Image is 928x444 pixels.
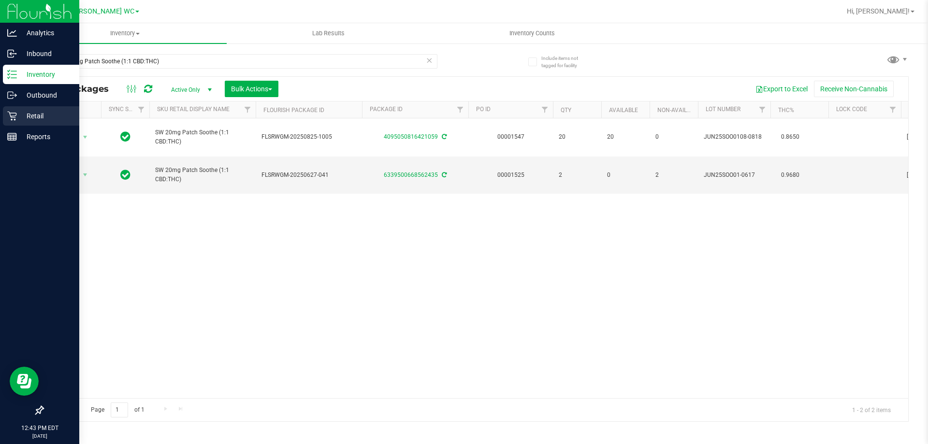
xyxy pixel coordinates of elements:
[384,172,438,178] a: 6339500668562435
[754,101,770,118] a: Filter
[299,29,358,38] span: Lab Results
[120,168,130,182] span: In Sync
[7,49,17,58] inline-svg: Inbound
[111,402,128,417] input: 1
[452,101,468,118] a: Filter
[559,171,595,180] span: 2
[43,54,437,69] input: Search Package ID, Item Name, SKU, Lot or Part Number...
[778,107,794,114] a: THC%
[885,101,901,118] a: Filter
[23,29,227,38] span: Inventory
[120,130,130,143] span: In Sync
[440,172,447,178] span: Sync from Compliance System
[7,90,17,100] inline-svg: Outbound
[4,424,75,432] p: 12:43 PM EDT
[133,101,149,118] a: Filter
[79,168,91,182] span: select
[836,106,867,113] a: Lock Code
[541,55,590,69] span: Include items not tagged for facility
[7,132,17,142] inline-svg: Reports
[157,106,230,113] a: Sku Retail Display Name
[263,107,324,114] a: Flourish Package ID
[4,432,75,440] p: [DATE]
[440,133,447,140] span: Sync from Compliance System
[231,85,272,93] span: Bulk Actions
[609,107,638,114] a: Available
[17,69,75,80] p: Inventory
[225,81,278,97] button: Bulk Actions
[370,106,403,113] a: Package ID
[607,132,644,142] span: 20
[497,133,524,140] a: 00001547
[7,28,17,38] inline-svg: Analytics
[655,171,692,180] span: 2
[497,172,524,178] a: 00001525
[7,70,17,79] inline-svg: Inventory
[79,130,91,144] span: select
[17,131,75,143] p: Reports
[17,27,75,39] p: Analytics
[706,106,740,113] a: Lot Number
[657,107,700,114] a: Non-Available
[261,171,356,180] span: FLSRWGM-20250627-041
[561,107,571,114] a: Qty
[17,48,75,59] p: Inbound
[704,132,765,142] span: JUN25SOO0108-0818
[17,110,75,122] p: Retail
[847,7,910,15] span: Hi, [PERSON_NAME]!
[109,106,146,113] a: Sync Status
[23,23,227,43] a: Inventory
[537,101,553,118] a: Filter
[10,367,39,396] iframe: Resource center
[776,168,804,182] span: 0.9680
[430,23,634,43] a: Inventory Counts
[559,132,595,142] span: 20
[426,54,433,67] span: Clear
[607,171,644,180] span: 0
[776,130,804,144] span: 0.8650
[17,89,75,101] p: Outbound
[704,171,765,180] span: JUN25SOO01-0617
[83,402,152,417] span: Page of 1
[476,106,491,113] a: PO ID
[227,23,430,43] a: Lab Results
[155,128,250,146] span: SW 20mg Patch Soothe (1:1 CBD:THC)
[261,132,356,142] span: FLSRWGM-20250825-1005
[155,166,250,184] span: SW 20mg Patch Soothe (1:1 CBD:THC)
[749,81,814,97] button: Export to Excel
[7,111,17,121] inline-svg: Retail
[844,402,899,417] span: 1 - 2 of 2 items
[496,29,568,38] span: Inventory Counts
[384,133,438,140] a: 4095050816421059
[814,81,894,97] button: Receive Non-Cannabis
[240,101,256,118] a: Filter
[58,7,134,15] span: St. [PERSON_NAME] WC
[655,132,692,142] span: 0
[50,84,118,94] span: All Packages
